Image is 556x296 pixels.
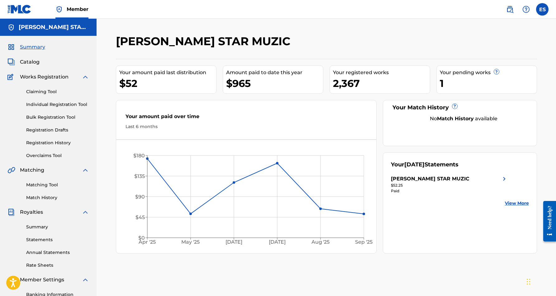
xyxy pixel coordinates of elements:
[527,272,530,291] div: Drag
[333,76,430,90] div: 2,367
[26,182,89,188] a: Matching Tool
[505,200,529,207] a: View More
[7,276,15,284] img: Member Settings
[7,5,31,14] img: MLC Logo
[26,152,89,159] a: Overclaims Tool
[82,208,89,216] img: expand
[391,175,469,183] div: [PERSON_NAME] STAR MUZIC
[26,140,89,146] a: Registration History
[536,3,549,16] div: User Menu
[26,114,89,121] a: Bulk Registration Tool
[134,173,145,179] tspan: $135
[506,6,514,13] img: search
[494,69,499,74] span: ?
[26,224,89,230] a: Summary
[440,76,537,90] div: 1
[26,101,89,108] a: Individual Registration Tool
[452,104,457,109] span: ?
[7,43,45,51] a: SummarySummary
[20,276,64,284] span: Member Settings
[226,76,323,90] div: $965
[404,161,425,168] span: [DATE]
[181,239,200,245] tspan: May '25
[19,24,89,31] h5: SMITH STAR MUZIC
[7,166,15,174] img: Matching
[7,43,15,51] img: Summary
[7,58,15,66] img: Catalog
[399,115,529,122] div: No available
[520,3,532,16] div: Help
[504,3,516,16] a: Public Search
[126,123,367,130] div: Last 6 months
[391,103,529,112] div: Your Match History
[26,236,89,243] a: Statements
[119,69,216,76] div: Your amount paid last distribution
[7,24,15,31] img: Accounts
[20,58,40,66] span: Catalog
[26,194,89,201] a: Match History
[138,239,156,245] tspan: Apr '25
[522,6,530,13] img: help
[20,43,45,51] span: Summary
[82,166,89,174] img: expand
[525,266,556,296] iframe: Chat Widget
[501,175,508,183] img: right chevron icon
[269,239,286,245] tspan: [DATE]
[133,153,145,159] tspan: $180
[20,208,43,216] span: Royalties
[82,73,89,81] img: expand
[135,194,145,200] tspan: $90
[7,73,16,81] img: Works Registration
[440,69,537,76] div: Your pending works
[135,214,145,220] tspan: $45
[26,262,89,269] a: Rate Sheets
[391,183,508,188] div: $52.25
[391,175,508,194] a: [PERSON_NAME] STAR MUZICright chevron icon$52.25Paid
[138,235,145,241] tspan: $0
[119,76,216,90] div: $52
[55,6,63,13] img: Top Rightsholder
[391,160,459,169] div: Your Statements
[26,249,89,256] a: Annual Statements
[116,34,293,48] h2: [PERSON_NAME] STAR MUZIC
[437,116,474,122] strong: Match History
[82,276,89,284] img: expand
[126,113,367,123] div: Your amount paid over time
[20,166,44,174] span: Matching
[311,239,330,245] tspan: Aug '25
[226,69,323,76] div: Amount paid to date this year
[226,239,242,245] tspan: [DATE]
[20,73,69,81] span: Works Registration
[355,239,373,245] tspan: Sep '25
[26,88,89,95] a: Claiming Tool
[539,196,556,247] iframe: Resource Center
[333,69,430,76] div: Your registered works
[7,58,40,66] a: CatalogCatalog
[7,208,15,216] img: Royalties
[67,6,88,13] span: Member
[391,188,508,194] div: Paid
[26,127,89,133] a: Registration Drafts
